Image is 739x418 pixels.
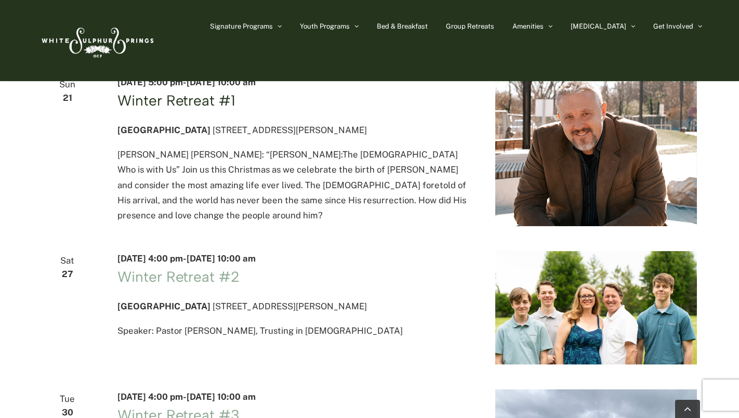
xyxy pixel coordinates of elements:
span: Sat [42,253,93,268]
a: Winter Retreat #2 [117,268,239,285]
img: White Sulphur Springs Logo [37,16,156,65]
span: [DATE] 10:00 am [187,77,256,87]
span: Bed & Breakfast [377,23,428,30]
span: Group Retreats [446,23,494,30]
span: Get Involved [653,23,693,30]
span: [STREET_ADDRESS][PERSON_NAME] [213,125,367,135]
time: - [117,253,256,264]
time: - [117,391,256,402]
a: Winter Retreat #1 [117,92,235,109]
img: rob olson family [495,251,697,364]
span: 21 [42,90,93,106]
span: Tue [42,391,93,407]
span: Sun [42,77,93,92]
span: 27 [42,267,93,282]
span: [STREET_ADDRESS][PERSON_NAME] [213,301,367,311]
span: [DATE] 4:00 pm [117,253,183,264]
time: - [117,77,256,87]
span: Amenities [512,23,544,30]
span: Signature Programs [210,23,273,30]
span: [GEOGRAPHIC_DATA] [117,125,210,135]
span: [DATE] 10:00 am [187,391,256,402]
span: [GEOGRAPHIC_DATA] [117,301,210,311]
img: jed [495,75,697,226]
span: [DATE] 4:00 pm [117,391,183,402]
span: Youth Programs [300,23,350,30]
span: [DATE] 10:00 am [187,253,256,264]
p: [PERSON_NAME] [PERSON_NAME]: “[PERSON_NAME]:The [DEMOGRAPHIC_DATA] Who is with Us” Join us this C... [117,147,470,224]
span: [DATE] 5:00 pm [117,77,183,87]
span: [MEDICAL_DATA] [571,23,626,30]
p: Speaker: Pastor [PERSON_NAME], Trusting in [DEMOGRAPHIC_DATA] [117,323,470,338]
